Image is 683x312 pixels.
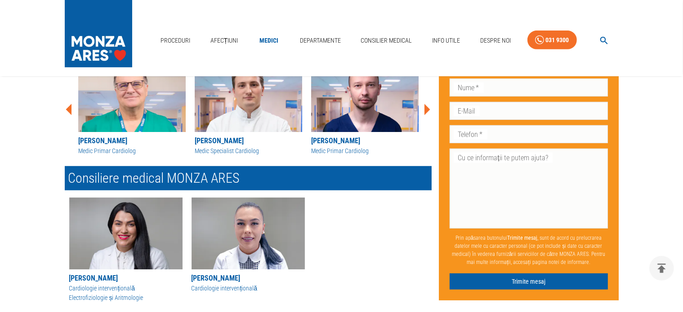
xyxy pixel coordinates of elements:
a: Afecțiuni [207,31,242,50]
div: [PERSON_NAME] [311,136,419,146]
div: Medic Specialist Cardiolog [195,146,302,156]
p: Prin apăsarea butonului , sunt de acord cu prelucrarea datelor mele cu caracter personal (ce pot ... [450,230,608,269]
div: [PERSON_NAME] [69,273,183,284]
a: Consilier Medical [357,31,415,50]
img: Dr. Mihai Cocoi [195,60,302,132]
h2: Consiliere medical MONZA ARES [65,166,432,190]
p: Electrofiziologie și Aritmologie [69,293,183,303]
b: Trimite mesaj [507,234,537,241]
div: [PERSON_NAME] [195,136,302,146]
div: Medic Primar Cardiolog [78,146,186,156]
button: Trimite mesaj [450,273,608,290]
a: [PERSON_NAME]Medic Primar Cardiolog [311,60,419,156]
p: Cardiologie intervențională [69,284,183,293]
img: Roxana Giurgiu [69,198,183,269]
button: [PERSON_NAME]Cardiologie intervenționalăElectrofiziologie și Aritmologie [69,198,183,303]
a: [PERSON_NAME]Medic Primar Cardiolog [78,60,186,156]
a: Info Utile [429,31,464,50]
img: Alexandra Giurgiu [192,198,305,269]
div: [PERSON_NAME] [78,136,186,146]
button: delete [649,256,674,281]
img: Dr. Horia Iuga [311,60,419,132]
a: Medici [254,31,283,50]
div: [PERSON_NAME] [192,273,305,284]
a: Departamente [296,31,344,50]
div: Medic Primar Cardiolog [311,146,419,156]
a: [PERSON_NAME]Medic Specialist Cardiolog [195,60,302,156]
a: 031 9300 [527,31,577,50]
p: Cardiologie intervențională [192,284,305,293]
div: 031 9300 [546,35,569,46]
img: Dr. Ștefan Moț - Spitalul MONZA ARES din Cluj Napoca [78,60,186,132]
a: Proceduri [157,31,194,50]
button: [PERSON_NAME]Cardiologie intervențională [192,198,305,293]
a: Despre Noi [477,31,514,50]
